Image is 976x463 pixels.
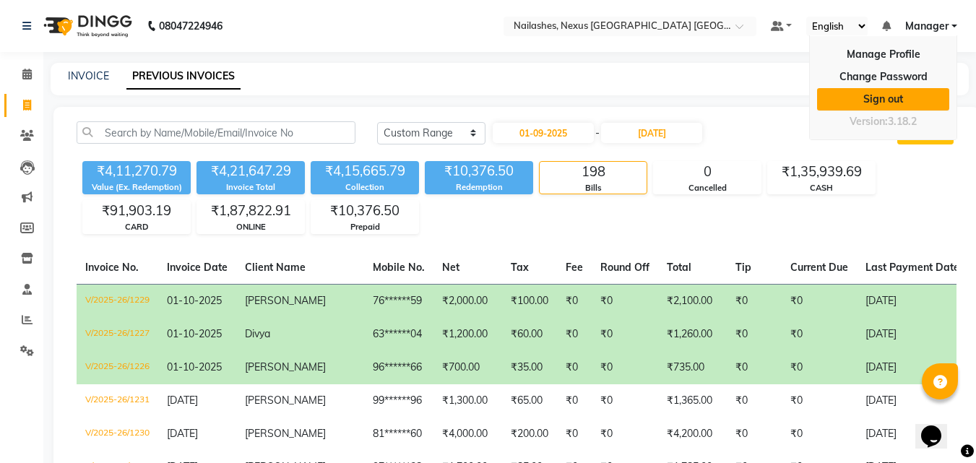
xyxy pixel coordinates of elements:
input: End Date [601,123,702,143]
td: ₹2,000.00 [433,284,502,318]
a: Manage Profile [817,43,949,66]
span: Divya [245,327,270,340]
td: ₹0 [782,384,857,417]
div: CASH [768,182,875,194]
td: ₹0 [782,318,857,351]
div: Value (Ex. Redemption) [82,181,191,194]
span: Current Due [790,261,848,274]
td: V/2025-26/1229 [77,284,158,318]
span: 01-10-2025 [167,327,222,340]
span: [PERSON_NAME] [245,427,326,440]
a: Change Password [817,66,949,88]
td: ₹0 [727,318,782,351]
div: Version:3.18.2 [817,111,949,132]
iframe: chat widget [915,405,962,449]
td: ₹1,200.00 [433,318,502,351]
td: ₹0 [592,351,658,384]
div: ₹1,35,939.69 [768,162,875,182]
div: CARD [83,221,190,233]
td: ₹0 [727,384,782,417]
td: ₹0 [727,417,782,451]
td: ₹0 [782,417,857,451]
span: 01-10-2025 [167,294,222,307]
td: ₹35.00 [502,351,557,384]
span: Invoice Date [167,261,228,274]
td: ₹0 [782,351,857,384]
td: ₹200.00 [502,417,557,451]
div: Cancelled [654,182,761,194]
div: ONLINE [197,221,304,233]
span: Tax [511,261,529,274]
td: ₹0 [557,284,592,318]
td: ₹4,200.00 [658,417,727,451]
td: ₹0 [727,284,782,318]
td: ₹0 [592,417,658,451]
span: [PERSON_NAME] [245,294,326,307]
span: [PERSON_NAME] [245,360,326,373]
span: [DATE] [167,427,198,440]
td: ₹0 [592,318,658,351]
td: ₹1,365.00 [658,384,727,417]
a: PREVIOUS INVOICES [126,64,241,90]
span: [PERSON_NAME] [245,394,326,407]
td: ₹0 [557,417,592,451]
div: Bills [540,182,647,194]
td: ₹735.00 [658,351,727,384]
td: ₹0 [782,284,857,318]
td: [DATE] [857,384,968,417]
td: V/2025-26/1226 [77,351,158,384]
span: Last Payment Date [865,261,959,274]
td: [DATE] [857,284,968,318]
div: Prepaid [311,221,418,233]
span: Client Name [245,261,306,274]
span: Mobile No. [373,261,425,274]
td: ₹4,000.00 [433,417,502,451]
div: Redemption [425,181,533,194]
span: 01-10-2025 [167,360,222,373]
td: ₹700.00 [433,351,502,384]
input: Start Date [493,123,594,143]
td: ₹100.00 [502,284,557,318]
td: [DATE] [857,417,968,451]
span: Invoice No. [85,261,139,274]
td: ₹1,260.00 [658,318,727,351]
div: ₹4,21,647.29 [197,161,305,181]
div: ₹4,15,665.79 [311,161,419,181]
img: logo [37,6,136,46]
span: Fee [566,261,583,274]
span: Round Off [600,261,649,274]
div: ₹91,903.19 [83,201,190,221]
span: Manager [905,19,949,34]
div: 0 [654,162,761,182]
div: ₹10,376.50 [425,161,533,181]
td: V/2025-26/1231 [77,384,158,417]
td: ₹0 [592,384,658,417]
b: 08047224946 [159,6,223,46]
div: ₹10,376.50 [311,201,418,221]
td: ₹60.00 [502,318,557,351]
span: Total [667,261,691,274]
span: [DATE] [167,394,198,407]
td: ₹0 [557,351,592,384]
td: ₹0 [592,284,658,318]
span: - [595,126,600,141]
td: ₹2,100.00 [658,284,727,318]
div: ₹1,87,822.91 [197,201,304,221]
span: Tip [735,261,751,274]
a: INVOICE [68,69,109,82]
td: V/2025-26/1227 [77,318,158,351]
div: Collection [311,181,419,194]
div: Invoice Total [197,181,305,194]
span: Net [442,261,459,274]
td: ₹0 [727,351,782,384]
td: V/2025-26/1230 [77,417,158,451]
td: [DATE] [857,351,968,384]
a: Sign out [817,88,949,111]
td: [DATE] [857,318,968,351]
div: 198 [540,162,647,182]
td: ₹0 [557,384,592,417]
td: ₹1,300.00 [433,384,502,417]
td: ₹65.00 [502,384,557,417]
td: ₹0 [557,318,592,351]
div: ₹4,11,270.79 [82,161,191,181]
